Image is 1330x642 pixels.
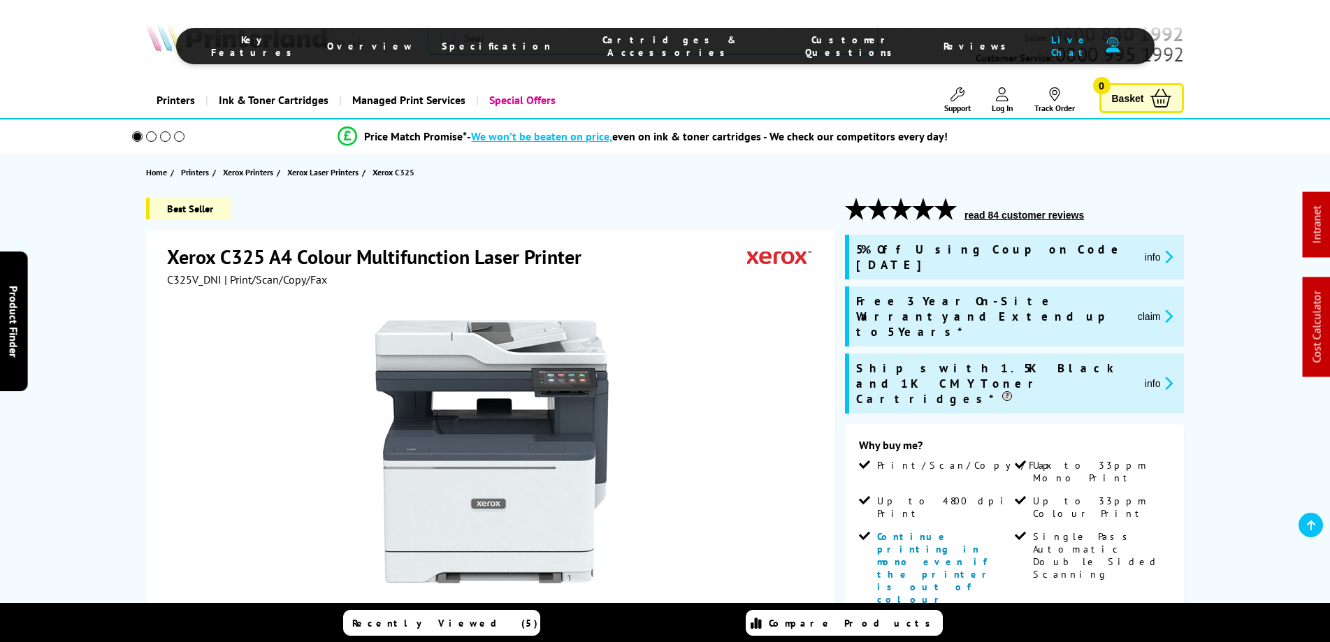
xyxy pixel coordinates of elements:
[1041,34,1098,59] span: Live Chat
[476,82,566,118] a: Special Offers
[1106,37,1120,53] img: user-headset-duotone.svg
[789,34,916,59] span: Customer Questions
[579,34,762,59] span: Cartridges & Accessories
[1310,291,1324,363] a: Cost Calculator
[1310,206,1324,244] a: Intranet
[211,34,299,59] span: Key Features
[769,617,938,629] span: Compare Products
[1033,459,1167,484] span: Up to 33ppm Mono Print
[287,165,359,180] span: Xerox Laser Printers
[1099,83,1185,113] a: Basket 0
[467,129,948,143] div: - even on ink & toner cartridges - We check our competitors every day!
[944,103,971,113] span: Support
[1141,249,1178,265] button: promo-description
[746,610,943,636] a: Compare Products
[327,40,414,52] span: Overview
[992,103,1013,113] span: Log In
[877,459,1057,472] span: Print/Scan/Copy/Fax
[747,244,811,270] img: Xerox
[1134,308,1178,324] button: promo-description
[287,165,362,180] a: Xerox Laser Printers
[859,438,1170,459] div: Why buy me?
[181,165,212,180] a: Printers
[223,165,277,180] a: Xerox Printers
[343,610,540,636] a: Recently Viewed (5)
[373,167,414,177] span: Xerox C325
[339,82,476,118] a: Managed Print Services
[856,242,1134,272] span: 5% Off Using Coupon Code [DATE]
[471,129,612,143] span: We won’t be beaten on price,
[146,198,231,219] span: Best Seller
[1033,530,1167,581] span: Single Pass Automatic Double Sided Scanning
[877,495,1011,520] span: Up to 4800 dpi Print
[856,360,1134,407] span: Ships with 1.5K Black and 1K CMY Toner Cartridges*
[1112,89,1144,108] span: Basket
[181,165,209,180] span: Printers
[944,87,971,113] a: Support
[1093,77,1111,94] span: 0
[167,272,222,286] span: C325V_DNI
[113,124,1173,149] li: modal_Promise
[205,82,339,118] a: Ink & Toner Cartridges
[877,530,995,618] span: Continue printing in mono even if the printer is out of colour toners*
[364,129,467,143] span: Price Match Promise*
[1033,495,1167,520] span: Up to 33ppm Colour Print
[146,82,205,118] a: Printers
[146,165,171,180] a: Home
[992,87,1013,113] a: Log In
[442,40,551,52] span: Specification
[219,82,328,118] span: Ink & Toner Cartridges
[1141,375,1178,391] button: promo-description
[224,272,327,286] span: | Print/Scan/Copy/Fax
[167,244,595,270] h1: Xerox C325 A4 Colour Multifunction Laser Printer
[944,40,1013,52] span: Reviews
[352,617,538,629] span: Recently Viewed (5)
[856,293,1127,340] span: Free 3 Year On-Site Warranty and Extend up to 5 Years*
[146,165,167,180] span: Home
[7,285,21,357] span: Product Finder
[1034,87,1075,113] a: Track Order
[960,209,1088,221] button: read 84 customer reviews
[223,165,273,180] span: Xerox Printers
[355,314,629,588] img: Xerox C325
